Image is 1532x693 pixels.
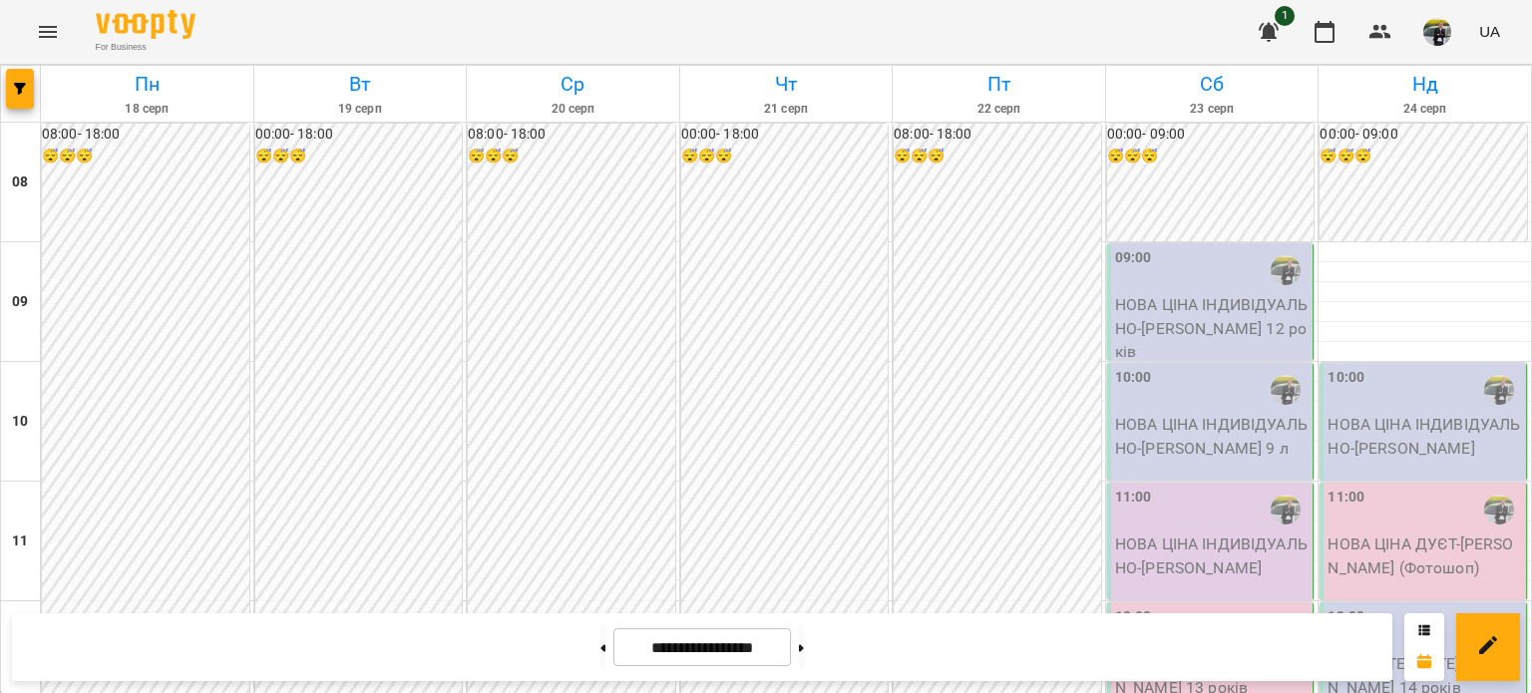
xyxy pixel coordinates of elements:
[12,172,28,193] h6: 08
[255,146,463,168] h6: 😴😴😴
[44,100,250,119] h6: 18 серп
[1271,375,1301,405] img: Антощук Артем
[1109,69,1316,100] h6: Сб
[1115,293,1310,364] p: НОВА ЦІНА ІНДИВІДУАЛЬНО - [PERSON_NAME] 12 років
[1423,18,1451,46] img: a92d573242819302f0c564e2a9a4b79e.jpg
[896,100,1102,119] h6: 22 серп
[1471,13,1508,50] button: UA
[1271,495,1301,524] img: Антощук Артем
[255,124,463,146] h6: 00:00 - 18:00
[470,69,676,100] h6: Ср
[1115,532,1310,579] p: НОВА ЦІНА ІНДИВІДУАЛЬНО - [PERSON_NAME]
[96,10,195,39] img: Voopty Logo
[1115,413,1310,460] p: НОВА ЦІНА ІНДИВІДУАЛЬНО - [PERSON_NAME] 9 л
[468,124,675,146] h6: 08:00 - 18:00
[681,124,889,146] h6: 00:00 - 18:00
[1109,100,1316,119] h6: 23 серп
[42,146,249,168] h6: 😴😴😴
[1275,6,1295,26] span: 1
[12,530,28,552] h6: 11
[468,146,675,168] h6: 😴😴😴
[42,124,249,146] h6: 08:00 - 18:00
[1107,146,1315,168] h6: 😴😴😴
[12,291,28,313] h6: 09
[683,69,890,100] h6: Чт
[1328,367,1364,389] label: 10:00
[12,411,28,433] h6: 10
[683,100,890,119] h6: 21 серп
[470,100,676,119] h6: 20 серп
[257,100,464,119] h6: 19 серп
[96,41,195,54] span: For Business
[681,146,889,168] h6: 😴😴😴
[1484,375,1514,405] img: Антощук Артем
[257,69,464,100] h6: Вт
[1320,146,1527,168] h6: 😴😴😴
[1328,413,1522,460] p: НОВА ЦІНА ІНДИВІДУАЛЬНО - [PERSON_NAME]
[1479,21,1500,42] span: UA
[894,146,1101,168] h6: 😴😴😴
[1271,255,1301,285] img: Антощук Артем
[1322,69,1528,100] h6: Нд
[1328,487,1364,509] label: 11:00
[1107,124,1315,146] h6: 00:00 - 09:00
[1115,487,1152,509] label: 11:00
[24,8,72,56] button: Menu
[1484,495,1514,524] img: Антощук Артем
[1115,367,1152,389] label: 10:00
[1328,532,1522,579] p: НОВА ЦІНА ДУЄТ - ⁨[PERSON_NAME] (Фотошоп)
[894,124,1101,146] h6: 08:00 - 18:00
[1320,124,1527,146] h6: 00:00 - 09:00
[896,69,1102,100] h6: Пт
[1322,100,1528,119] h6: 24 серп
[44,69,250,100] h6: Пн
[1115,247,1152,269] label: 09:00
